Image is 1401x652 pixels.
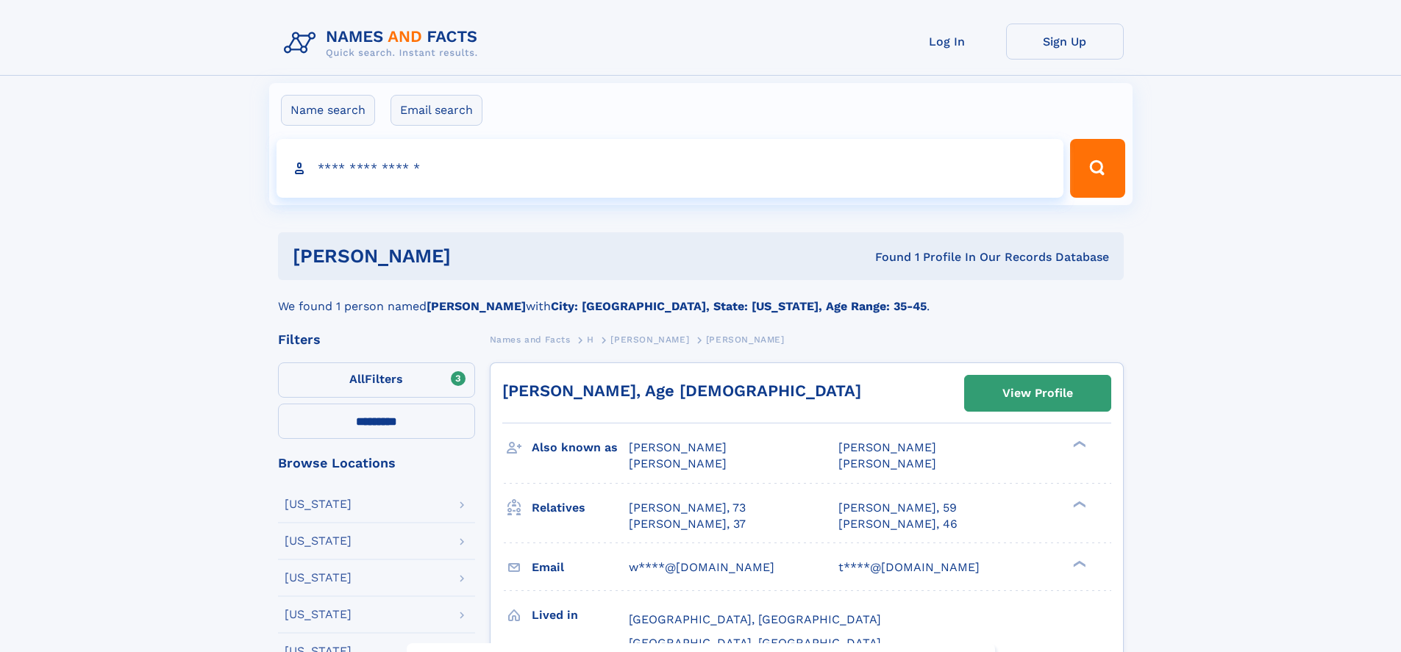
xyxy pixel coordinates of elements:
[629,500,746,516] a: [PERSON_NAME], 73
[629,440,727,454] span: [PERSON_NAME]
[278,280,1124,315] div: We found 1 person named with .
[285,609,352,620] div: [US_STATE]
[1002,376,1073,410] div: View Profile
[532,555,629,580] h3: Email
[281,95,375,126] label: Name search
[532,495,629,520] h3: Relatives
[391,95,482,126] label: Email search
[551,299,927,313] b: City: [GEOGRAPHIC_DATA], State: [US_STATE], Age Range: 35-45
[285,498,352,510] div: [US_STATE]
[1069,559,1087,568] div: ❯
[349,372,365,386] span: All
[610,330,689,348] a: [PERSON_NAME]
[502,381,861,400] a: [PERSON_NAME], Age [DEMOGRAPHIC_DATA]
[278,362,475,398] label: Filters
[1070,139,1124,198] button: Search Button
[285,572,352,584] div: [US_STATE]
[1006,24,1124,60] a: Sign Up
[629,516,746,532] a: [PERSON_NAME], 37
[1069,440,1087,449] div: ❯
[629,612,881,626] span: [GEOGRAPHIC_DATA], [GEOGRAPHIC_DATA]
[277,139,1064,198] input: search input
[278,456,475,470] div: Browse Locations
[278,333,475,346] div: Filters
[293,247,663,265] h1: [PERSON_NAME]
[587,330,594,348] a: H
[1069,499,1087,509] div: ❯
[587,334,594,345] span: H
[610,334,689,345] span: [PERSON_NAME]
[965,376,1111,411] a: View Profile
[838,516,958,532] a: [PERSON_NAME], 46
[706,334,785,345] span: [PERSON_NAME]
[490,330,571,348] a: Names and Facts
[629,636,881,650] span: [GEOGRAPHIC_DATA], [GEOGRAPHIC_DATA]
[532,435,629,460] h3: Also known as
[838,500,957,516] a: [PERSON_NAME], 59
[629,456,727,470] span: [PERSON_NAME]
[285,535,352,547] div: [US_STATE]
[663,249,1109,265] div: Found 1 Profile In Our Records Database
[427,299,526,313] b: [PERSON_NAME]
[838,440,936,454] span: [PERSON_NAME]
[532,603,629,628] h3: Lived in
[278,24,490,63] img: Logo Names and Facts
[888,24,1006,60] a: Log In
[838,456,936,470] span: [PERSON_NAME]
